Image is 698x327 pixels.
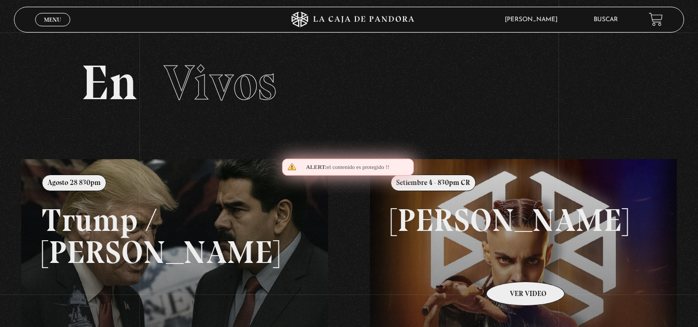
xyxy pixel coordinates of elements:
div: el contenido es protegido !! [282,159,414,176]
span: Cerrar [40,25,65,32]
span: Menu [44,17,61,23]
span: Alert: [306,164,327,170]
span: Vivos [164,53,276,112]
span: [PERSON_NAME] [500,17,568,23]
a: View your shopping cart [649,12,663,26]
a: Buscar [594,17,618,23]
h2: En [81,58,617,107]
